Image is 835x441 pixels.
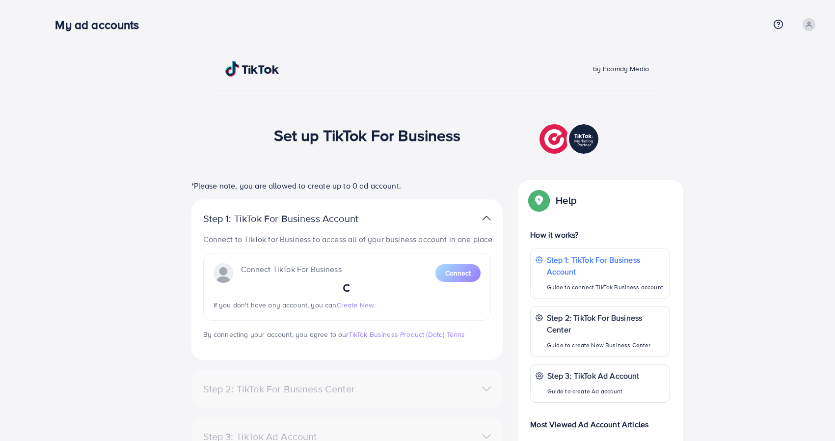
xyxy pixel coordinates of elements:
p: Step 1: TikTok For Business Account [547,254,664,277]
p: Step 1: TikTok For Business Account [203,213,390,224]
p: *Please note, you are allowed to create up to 0 ad account. [191,180,503,192]
img: TikTok [225,61,279,77]
img: TikTok partner [482,211,491,225]
p: Guide to create New Business Center [547,339,664,351]
p: Most Viewed Ad Account Articles [530,411,670,430]
img: TikTok partner [539,122,601,156]
p: Step 3: TikTok Ad Account [547,370,640,382]
p: Help [556,194,576,206]
img: Popup guide [530,192,548,209]
p: Step 2: TikTok For Business Center [547,312,664,335]
h3: My ad accounts [55,18,147,32]
p: Guide to connect TikTok Business account [547,281,664,293]
h1: Set up TikTok For Business [274,126,461,144]
p: How it works? [530,229,670,241]
p: Guide to create Ad account [547,386,640,397]
span: by Ecomdy Media [593,64,649,74]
